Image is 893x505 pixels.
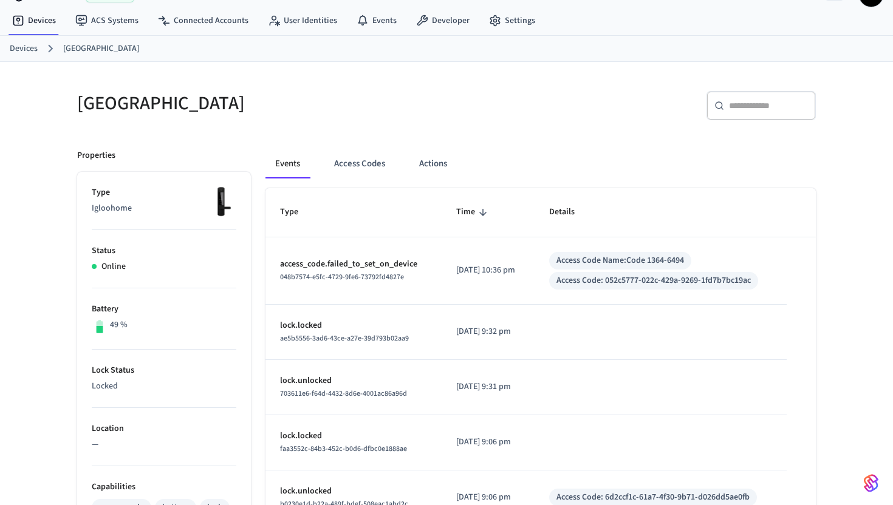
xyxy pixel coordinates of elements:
[63,42,139,55] a: [GEOGRAPHIC_DATA]
[92,380,236,393] p: Locked
[101,260,126,273] p: Online
[549,203,590,222] span: Details
[2,10,66,32] a: Devices
[92,245,236,257] p: Status
[265,149,816,178] div: ant example
[258,10,347,32] a: User Identities
[280,430,427,442] p: lock.locked
[265,149,310,178] button: Events
[556,254,684,267] div: Access Code Name: Code 1364-6494
[77,91,439,116] h5: [GEOGRAPHIC_DATA]
[280,375,427,387] p: lock.unlocked
[280,388,407,399] span: 703611e6-f64d-4432-8d6e-4001ac86a96d
[864,473,878,493] img: SeamLogoGradient.69752ec5.svg
[479,10,545,32] a: Settings
[280,333,409,344] span: ae5b5556-3ad6-43ce-a27e-39d793b02aa9
[10,42,38,55] a: Devices
[92,364,236,377] p: Lock Status
[92,438,236,451] p: —
[347,10,406,32] a: Events
[456,491,520,504] p: [DATE] 9:06 pm
[556,274,751,287] div: Access Code: 052c5777-022c-429a-9269-1fd7b7bc19ac
[324,149,395,178] button: Access Codes
[92,186,236,199] p: Type
[92,303,236,316] p: Battery
[110,319,128,331] p: 49 %
[66,10,148,32] a: ACS Systems
[92,481,236,493] p: Capabilities
[280,485,427,498] p: lock.unlocked
[556,491,750,504] div: Access Code: 6d2ccf1c-61a7-4f30-9b71-d026dd5ae0fb
[456,325,520,338] p: [DATE] 9:32 pm
[280,203,314,222] span: Type
[456,203,491,222] span: Time
[92,422,236,435] p: Location
[280,319,427,332] p: lock.locked
[92,202,236,215] p: Igloohome
[77,149,115,162] p: Properties
[280,258,427,271] p: access_code.failed_to_set_on_device
[148,10,258,32] a: Connected Accounts
[456,264,520,277] p: [DATE] 10:36 pm
[206,186,236,217] img: igloohome_mortise_2p
[280,444,407,454] span: faa3552c-84b3-452c-b0d6-dfbc0e1888ae
[456,436,520,449] p: [DATE] 9:06 pm
[406,10,479,32] a: Developer
[456,381,520,393] p: [DATE] 9:31 pm
[280,272,404,282] span: 048b7574-e5fc-4729-9fe6-73792fd4827e
[409,149,457,178] button: Actions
